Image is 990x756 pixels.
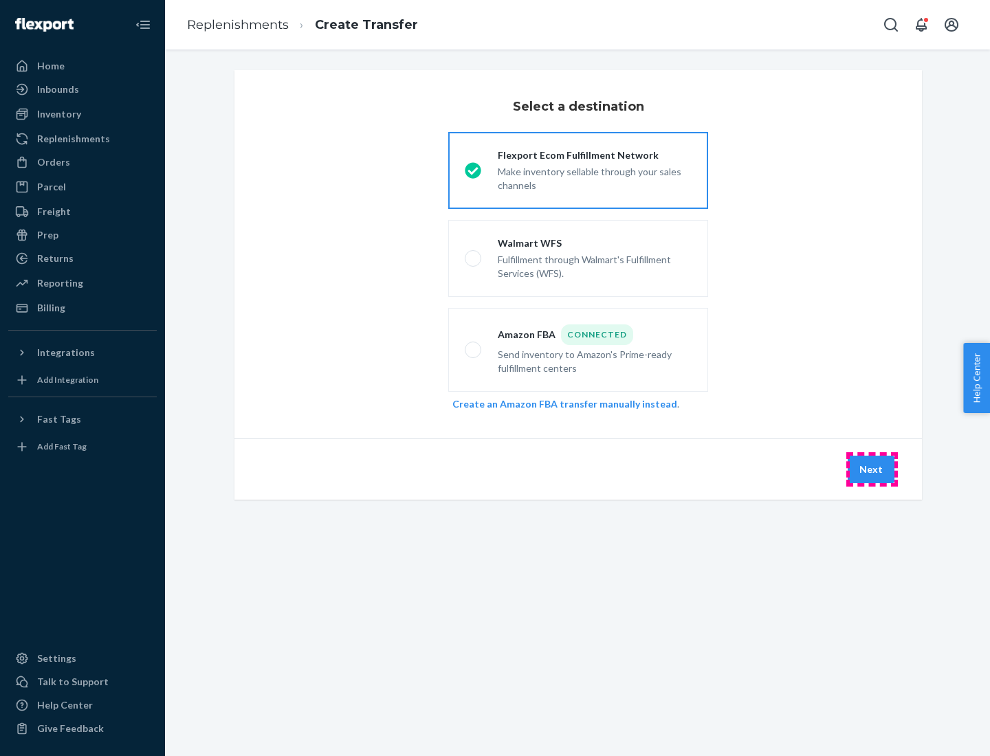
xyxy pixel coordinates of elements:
[37,698,93,712] div: Help Center
[498,345,692,375] div: Send inventory to Amazon's Prime-ready fulfillment centers
[452,397,704,411] div: .
[8,718,157,740] button: Give Feedback
[8,694,157,716] a: Help Center
[37,722,104,735] div: Give Feedback
[37,374,98,386] div: Add Integration
[907,11,935,38] button: Open notifications
[37,82,79,96] div: Inbounds
[37,441,87,452] div: Add Fast Tag
[37,228,58,242] div: Prep
[15,18,74,32] img: Flexport logo
[8,103,157,125] a: Inventory
[37,346,95,359] div: Integrations
[37,59,65,73] div: Home
[37,675,109,689] div: Talk to Support
[37,252,74,265] div: Returns
[37,301,65,315] div: Billing
[561,324,633,345] div: Connected
[8,647,157,669] a: Settings
[129,11,157,38] button: Close Navigation
[37,107,81,121] div: Inventory
[498,324,692,345] div: Amazon FBA
[848,456,894,483] button: Next
[37,652,76,665] div: Settings
[498,250,692,280] div: Fulfillment through Walmart's Fulfillment Services (WFS).
[176,5,429,45] ol: breadcrumbs
[513,98,644,115] h3: Select a destination
[8,151,157,173] a: Orders
[8,342,157,364] button: Integrations
[37,155,70,169] div: Orders
[8,55,157,77] a: Home
[452,398,677,410] a: Create an Amazon FBA transfer manually instead
[498,236,692,250] div: Walmart WFS
[37,412,81,426] div: Fast Tags
[8,297,157,319] a: Billing
[8,408,157,430] button: Fast Tags
[8,671,157,693] a: Talk to Support
[938,11,965,38] button: Open account menu
[498,162,692,192] div: Make inventory sellable through your sales channels
[187,17,289,32] a: Replenishments
[877,11,905,38] button: Open Search Box
[8,176,157,198] a: Parcel
[498,148,692,162] div: Flexport Ecom Fulfillment Network
[8,369,157,391] a: Add Integration
[37,205,71,219] div: Freight
[8,128,157,150] a: Replenishments
[8,201,157,223] a: Freight
[37,132,110,146] div: Replenishments
[37,180,66,194] div: Parcel
[37,276,83,290] div: Reporting
[8,247,157,269] a: Returns
[963,343,990,413] button: Help Center
[8,224,157,246] a: Prep
[315,17,418,32] a: Create Transfer
[8,78,157,100] a: Inbounds
[8,272,157,294] a: Reporting
[8,436,157,458] a: Add Fast Tag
